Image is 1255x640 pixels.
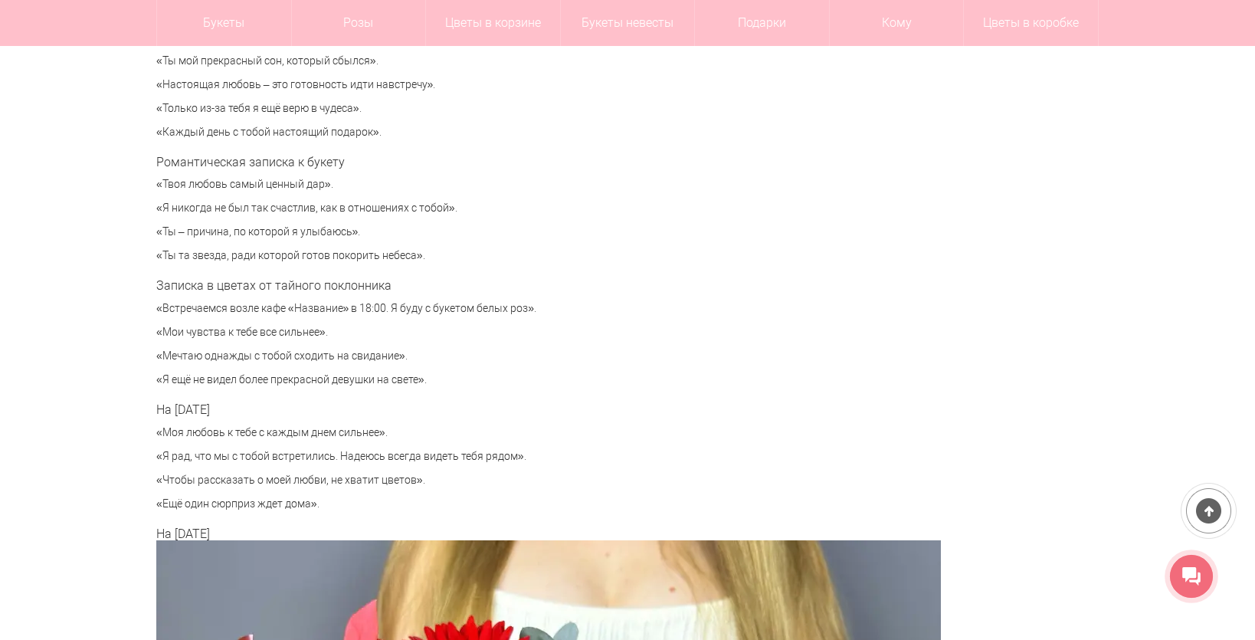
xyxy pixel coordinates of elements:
p: «Ещё один сюрприз ждет дома». [156,496,808,512]
p: «Чтобы рассказать о моей любви, не хватит цветов». [156,472,808,488]
p: «Я рад, что мы с тобой встретились. Надеюсь всегда видеть тебя рядом». [156,448,808,464]
p: «Я никогда не был так счастлив, как в отношениях с тобой». [156,200,808,216]
p: «Каждый день с тобой настоящий подарок». [156,124,808,140]
p: «Твоя любовь самый ценный дар». [156,176,808,192]
p: «Моя любовь к тебе с каждым днем сильнее». [156,425,808,441]
h3: Записка в цветах от тайного поклонника [156,279,808,293]
p: «Ты та звезда, ради которой готов покорить небеса». [156,248,808,264]
p: «Ты – причина, по которой я улыбаюсь». [156,224,808,240]
h3: Романтическая записка к букету [156,156,808,169]
h3: На [DATE] [156,403,808,417]
p: «Я ещё не видел более прекрасной девушки на свете». [156,372,808,388]
p: «Мечтаю однажды с тобой сходить на свидание». [156,348,808,364]
p: «Ты мой прекрасный сон, который сбылся». [156,53,808,69]
p: «Мои чувства к тебе все сильнее». [156,324,808,340]
p: «Настоящая любовь – это готовность идти навстречу». [156,77,808,93]
p: «Встречаемся возле кафе «Название» в 18:00. Я буду с букетом белых роз». [156,300,808,317]
p: «Только из-за тебя я ещё верю в чудеса». [156,100,808,117]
